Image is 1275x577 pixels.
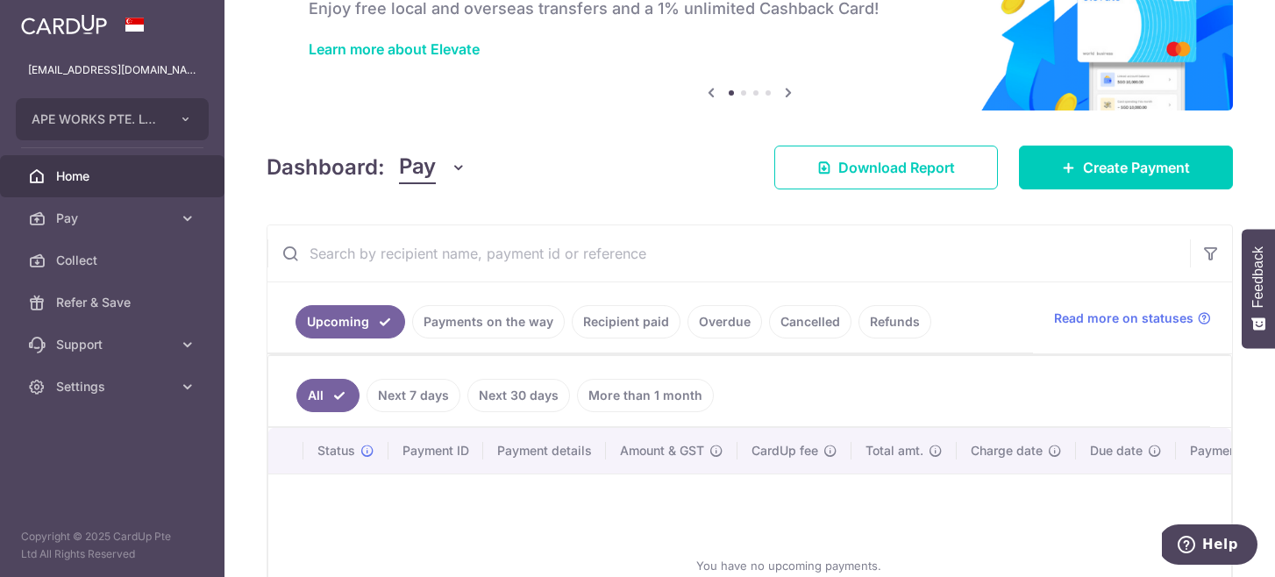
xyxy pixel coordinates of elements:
[28,61,196,79] p: [EMAIL_ADDRESS][DOMAIN_NAME]
[1054,310,1193,327] span: Read more on statuses
[21,14,107,35] img: CardUp
[1250,246,1266,308] span: Feedback
[56,167,172,185] span: Home
[296,379,360,412] a: All
[309,40,480,58] a: Learn more about Elevate
[1162,524,1257,568] iframe: Opens a widget where you can find more information
[367,379,460,412] a: Next 7 days
[296,305,405,338] a: Upcoming
[1242,229,1275,348] button: Feedback - Show survey
[774,146,998,189] a: Download Report
[1054,310,1211,327] a: Read more on statuses
[399,151,467,184] button: Pay
[56,378,172,395] span: Settings
[687,305,762,338] a: Overdue
[267,152,385,183] h4: Dashboard:
[56,210,172,227] span: Pay
[388,428,483,474] th: Payment ID
[56,336,172,353] span: Support
[1019,146,1233,189] a: Create Payment
[399,151,436,184] span: Pay
[769,305,851,338] a: Cancelled
[751,442,818,459] span: CardUp fee
[577,379,714,412] a: More than 1 month
[56,252,172,269] span: Collect
[317,442,355,459] span: Status
[32,110,161,128] span: APE WORKS PTE. LTD.
[1090,442,1143,459] span: Due date
[865,442,923,459] span: Total amt.
[838,157,955,178] span: Download Report
[572,305,680,338] a: Recipient paid
[858,305,931,338] a: Refunds
[483,428,606,474] th: Payment details
[1083,157,1190,178] span: Create Payment
[971,442,1043,459] span: Charge date
[56,294,172,311] span: Refer & Save
[620,442,704,459] span: Amount & GST
[412,305,565,338] a: Payments on the way
[467,379,570,412] a: Next 30 days
[267,225,1190,281] input: Search by recipient name, payment id or reference
[16,98,209,140] button: APE WORKS PTE. LTD.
